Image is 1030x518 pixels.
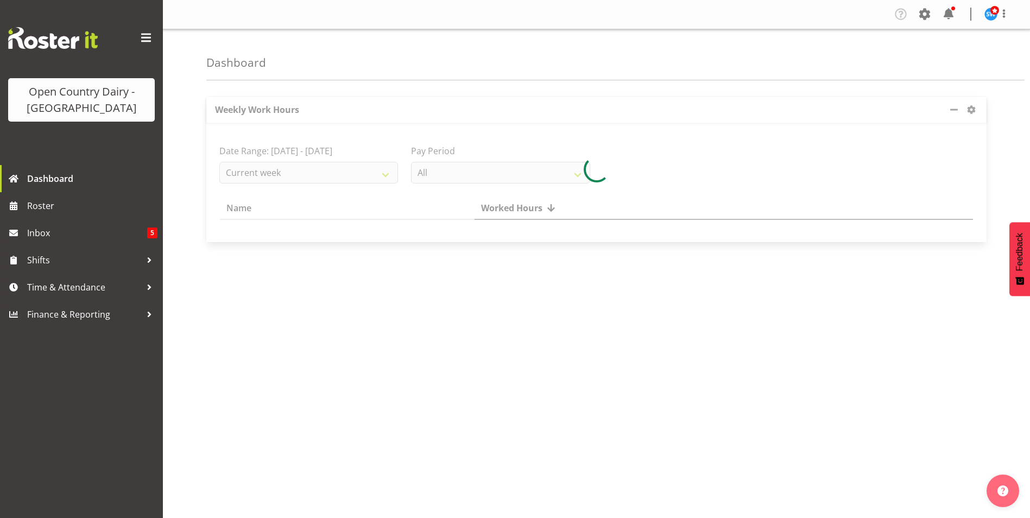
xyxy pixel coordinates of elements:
h4: Dashboard [206,56,266,69]
span: 5 [147,228,157,238]
span: Inbox [27,225,147,241]
button: Feedback - Show survey [1009,222,1030,296]
img: steve-webb7510.jpg [984,8,997,21]
div: Open Country Dairy - [GEOGRAPHIC_DATA] [19,84,144,116]
img: Rosterit website logo [8,27,98,49]
span: Dashboard [27,170,157,187]
span: Finance & Reporting [27,306,141,323]
span: Shifts [27,252,141,268]
span: Time & Attendance [27,279,141,295]
span: Feedback [1015,233,1025,271]
span: Roster [27,198,157,214]
img: help-xxl-2.png [997,485,1008,496]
